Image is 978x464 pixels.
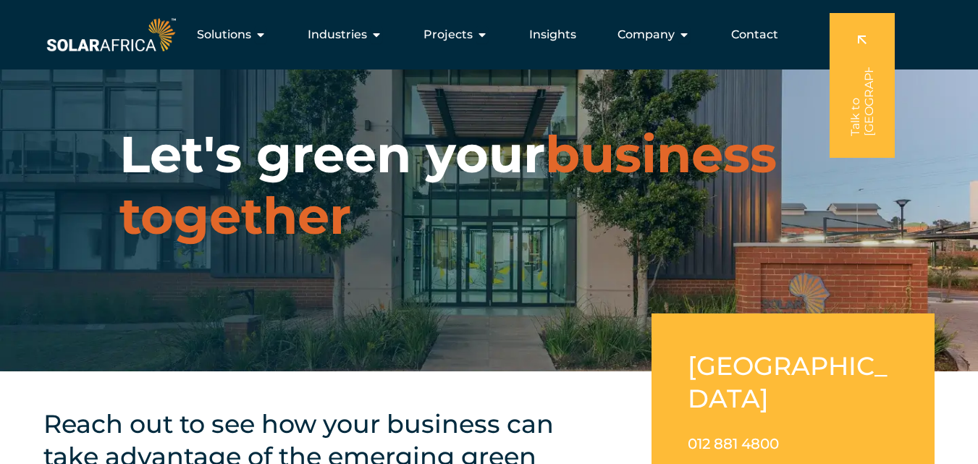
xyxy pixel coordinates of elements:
a: Insights [529,26,576,43]
a: 012 881 4800 [688,435,779,452]
h1: Let's green your [119,124,859,247]
span: business together [119,123,777,247]
span: Projects [423,26,473,43]
a: Contact [731,26,778,43]
span: Solutions [197,26,251,43]
span: Industries [308,26,367,43]
h2: [GEOGRAPHIC_DATA] [688,350,898,415]
nav: Menu [179,20,790,49]
span: Company [617,26,675,43]
div: Menu Toggle [179,20,790,49]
